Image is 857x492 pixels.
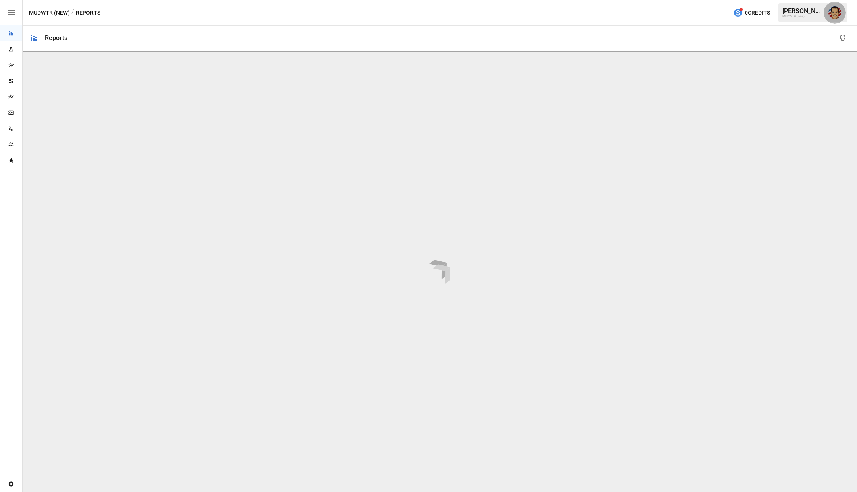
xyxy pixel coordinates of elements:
[730,6,773,20] button: 0Credits
[429,260,450,284] img: drivepoint-animation.ef608ccb.svg
[782,7,824,15] div: [PERSON_NAME]
[782,15,824,18] div: MUDWTR (new)
[828,6,841,19] img: Austin Gardner-Smith
[45,34,67,42] div: Reports
[745,8,770,18] span: 0 Credits
[29,8,70,18] button: MUDWTR (new)
[824,2,846,24] button: Austin Gardner-Smith
[71,8,74,18] div: /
